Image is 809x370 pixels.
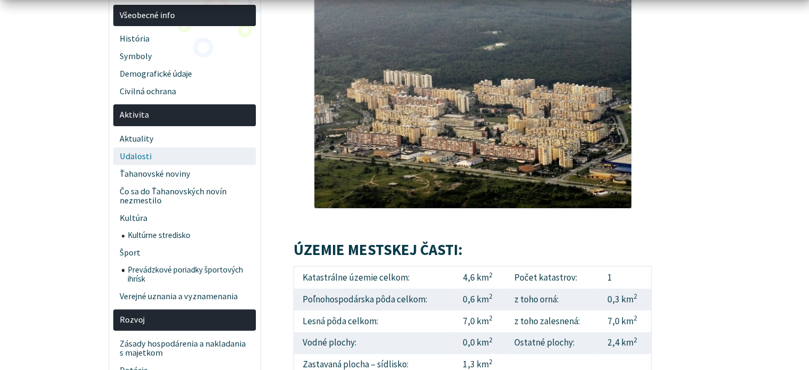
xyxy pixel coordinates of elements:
a: Čo sa do Ťahanovských novín nezmestilo [113,183,256,210]
span: Zásady hospodárenia a nakladania s majetkom [120,335,250,362]
span: Všeobecné info [120,6,250,24]
td: 0,0 km [455,332,506,354]
span: Civilná ochrana [120,83,250,101]
td: 2,4 km [599,332,652,354]
a: Udalosti [113,147,256,165]
sup: 2 [633,335,637,344]
a: História [113,30,256,48]
a: Šport [113,244,256,262]
a: Civilná ochrana [113,83,256,101]
a: Všeobecné info [113,5,256,27]
a: Demografické údaje [113,65,256,83]
span: Udalosti [120,147,250,165]
a: Ťahanovské noviny [113,165,256,183]
td: 7,0 km [455,310,506,332]
sup: 2 [489,270,492,279]
span: Šport [120,244,250,262]
sup: 2 [633,314,637,322]
sup: 2 [489,314,492,322]
td: Ostatné plochy: [506,332,599,354]
span: História [120,30,250,48]
span: Kultúrne stredisko [128,227,250,244]
td: Vodné plochy: [294,332,454,354]
span: Symboly [120,48,250,65]
a: Aktivita [113,104,256,126]
td: 0,6 km [455,289,506,310]
sup: 2 [633,292,637,300]
span: Kultúra [120,210,250,227]
a: Rozvoj [113,309,256,331]
span: Čo sa do Ťahanovských novín nezmestilo [120,183,250,210]
span: Aktivita [120,106,250,124]
a: Zásady hospodárenia a nakladania s majetkom [113,335,256,362]
td: 1 [599,266,652,289]
a: Verejné uznania a vyznamenania [113,287,256,305]
span: Demografické údaje [120,65,250,83]
a: Symboly [113,48,256,65]
sup: 2 [489,357,492,366]
span: Verejné uznania a vyznamenania [120,287,250,305]
span: Prevádzkové poriadky športových ihrísk [128,262,250,288]
td: Počet katastrov: [506,266,599,289]
a: Prevádzkové poriadky športových ihrísk [122,262,256,288]
a: Kultúra [113,210,256,227]
td: Poľnohospodárska pôda celkom: [294,289,454,310]
td: z toho orná: [506,289,599,310]
sup: 2 [489,335,492,344]
span: ÚZEMIE MESTSKEJ ČASTI: [293,240,462,259]
sup: 2 [489,292,492,300]
td: Lesná pôda celkom: [294,310,454,332]
a: Kultúrne stredisko [122,227,256,244]
span: Rozvoj [120,311,250,329]
td: 7,0 km [599,310,652,332]
td: Katastrálne územie celkom: [294,266,454,289]
span: Aktuality [120,130,250,147]
a: Aktuality [113,130,256,147]
td: 0,3 km [599,289,652,310]
td: z toho zalesnená: [506,310,599,332]
span: Ťahanovské noviny [120,165,250,183]
td: 4,6 km [455,266,506,289]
